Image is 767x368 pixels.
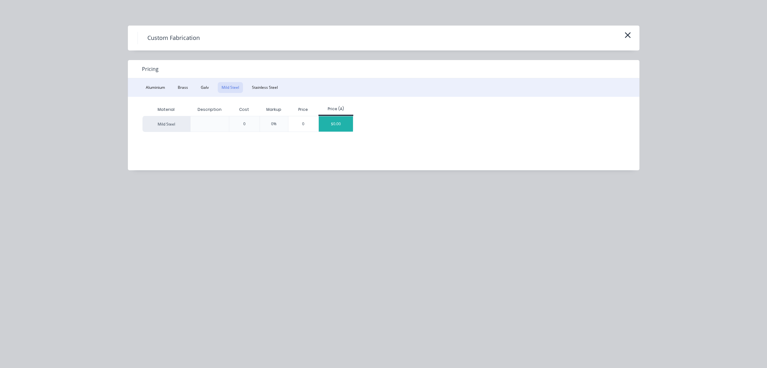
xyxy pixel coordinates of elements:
h4: Custom Fabrication [137,32,209,44]
div: 0 [288,116,319,132]
div: Cost [229,103,260,116]
div: Description [192,102,227,118]
div: Material [142,103,190,116]
div: 0% [271,121,277,127]
button: Brass [174,82,192,93]
span: Pricing [142,65,159,73]
div: Mild Steel [142,116,190,132]
button: Mild Steel [218,82,243,93]
div: Price (A) [318,106,353,112]
div: Price [288,103,319,116]
button: Aluminium [142,82,169,93]
button: Stainless Steel [248,82,282,93]
button: Galv [197,82,213,93]
div: 0 [243,121,246,127]
div: Markup [260,103,288,116]
div: $0.00 [319,116,353,132]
